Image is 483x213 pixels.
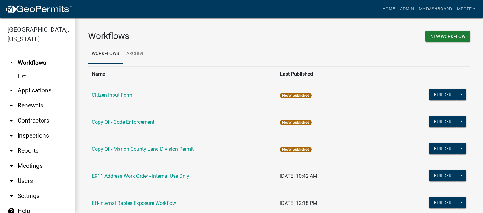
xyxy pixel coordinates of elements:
span: Never published [280,93,312,98]
a: Copy Of - Marion County Land Division Permit [92,146,194,152]
i: arrow_drop_down [8,117,15,124]
a: Home [380,3,397,15]
span: [DATE] 10:42 AM [280,173,317,179]
a: mpoff [454,3,478,15]
button: New Workflow [425,31,470,42]
a: Archive [123,44,148,64]
a: E911 Address Work Order - Internal Use Only [92,173,189,179]
button: Builder [429,116,457,127]
i: arrow_drop_down [8,102,15,109]
span: Never published [280,147,312,152]
i: arrow_drop_down [8,177,15,185]
i: arrow_drop_up [8,59,15,67]
button: Builder [429,89,457,100]
th: Last Published [276,66,400,82]
th: Name [88,66,276,82]
i: arrow_drop_down [8,87,15,94]
a: Admin [397,3,416,15]
i: arrow_drop_down [8,162,15,170]
i: arrow_drop_down [8,192,15,200]
button: Builder [429,170,457,181]
i: arrow_drop_down [8,147,15,155]
h3: Workflows [88,31,275,41]
span: [DATE] 12:18 PM [280,200,317,206]
i: arrow_drop_down [8,132,15,139]
span: Never published [280,120,312,125]
button: Builder [429,143,457,154]
a: EH-Internal Rabies Exposure Workflow [92,200,176,206]
a: Citizen Input Form [92,92,132,98]
a: Workflows [88,44,123,64]
a: Copy Of - Code Enforcement [92,119,154,125]
a: My Dashboard [416,3,454,15]
button: Builder [429,197,457,208]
